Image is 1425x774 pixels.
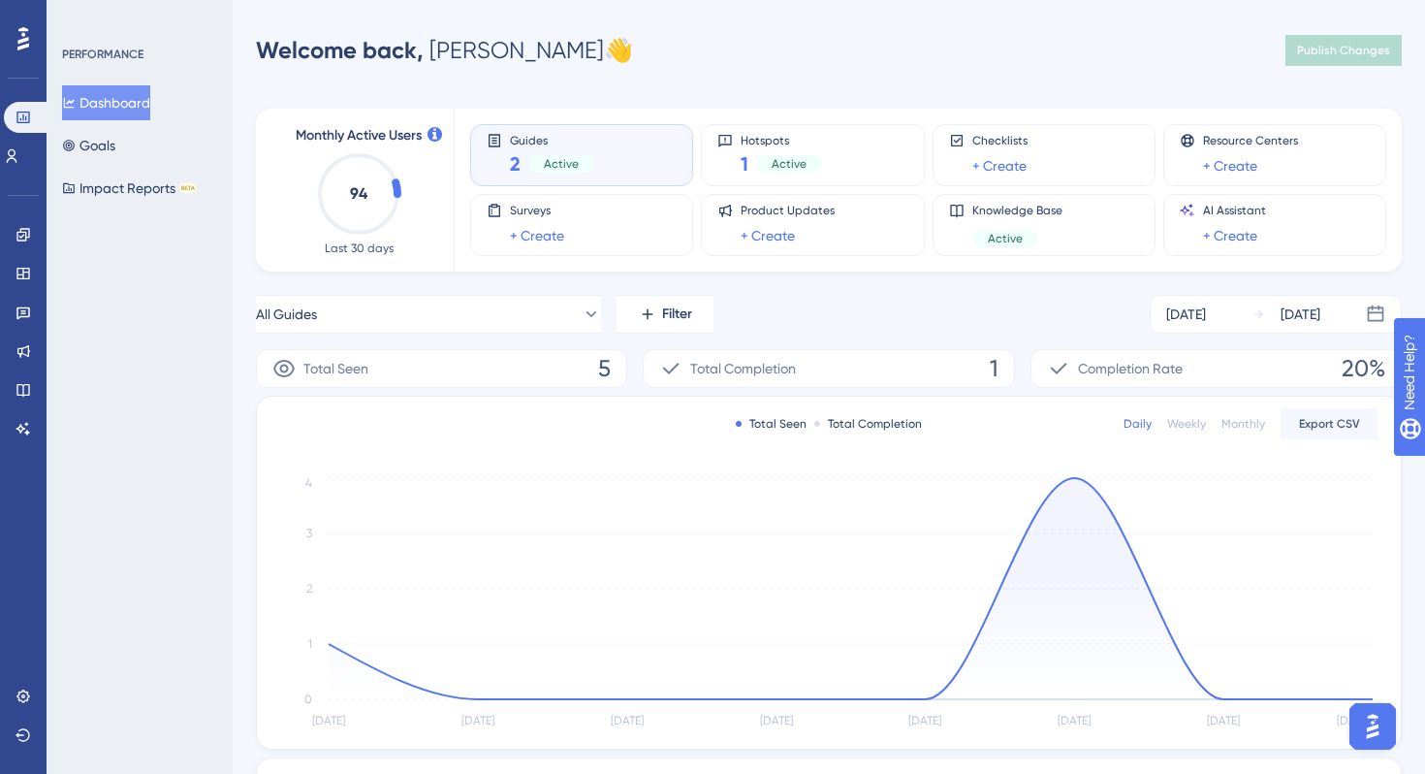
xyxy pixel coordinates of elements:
[350,184,368,203] text: 94
[256,303,317,326] span: All Guides
[304,693,312,706] tspan: 0
[1344,697,1402,756] iframe: UserGuiding AI Assistant Launcher
[1203,133,1298,148] span: Resource Centers
[306,527,312,540] tspan: 3
[990,353,998,384] span: 1
[972,203,1062,218] span: Knowledge Base
[1166,303,1206,326] div: [DATE]
[760,714,793,727] tspan: [DATE]
[256,35,633,66] div: [PERSON_NAME] 👋
[510,150,521,177] span: 2
[690,357,796,380] span: Total Completion
[662,303,692,326] span: Filter
[510,133,594,146] span: Guides
[1281,408,1377,439] button: Export CSV
[1078,357,1183,380] span: Completion Rate
[62,85,150,120] button: Dashboard
[325,241,394,256] span: Last 30 days
[1167,416,1206,432] div: Weekly
[741,150,748,177] span: 1
[1281,303,1320,326] div: [DATE]
[772,156,807,172] span: Active
[972,133,1028,148] span: Checklists
[814,416,922,432] div: Total Completion
[1221,416,1265,432] div: Monthly
[1203,154,1257,177] a: + Create
[741,133,822,146] span: Hotspots
[741,203,835,218] span: Product Updates
[62,171,197,206] button: Impact ReportsBETA
[306,582,312,596] tspan: 2
[308,637,312,651] tspan: 1
[617,295,713,334] button: Filter
[1124,416,1152,432] div: Daily
[736,416,807,432] div: Total Seen
[179,183,197,193] div: BETA
[46,5,121,28] span: Need Help?
[1207,714,1240,727] tspan: [DATE]
[1297,43,1390,58] span: Publish Changes
[544,156,579,172] span: Active
[303,357,368,380] span: Total Seen
[1342,353,1385,384] span: 20%
[1203,203,1266,218] span: AI Assistant
[510,203,564,218] span: Surveys
[62,47,143,62] div: PERFORMANCE
[1203,224,1257,247] a: + Create
[972,154,1027,177] a: + Create
[908,714,941,727] tspan: [DATE]
[1058,714,1091,727] tspan: [DATE]
[611,714,644,727] tspan: [DATE]
[296,124,422,147] span: Monthly Active Users
[1285,35,1402,66] button: Publish Changes
[1337,714,1370,727] tspan: [DATE]
[256,295,601,334] button: All Guides
[256,36,424,64] span: Welcome back,
[461,714,494,727] tspan: [DATE]
[988,231,1023,246] span: Active
[62,128,115,163] button: Goals
[1299,416,1360,432] span: Export CSV
[312,714,345,727] tspan: [DATE]
[598,353,611,384] span: 5
[741,224,795,247] a: + Create
[510,224,564,247] a: + Create
[305,476,312,490] tspan: 4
